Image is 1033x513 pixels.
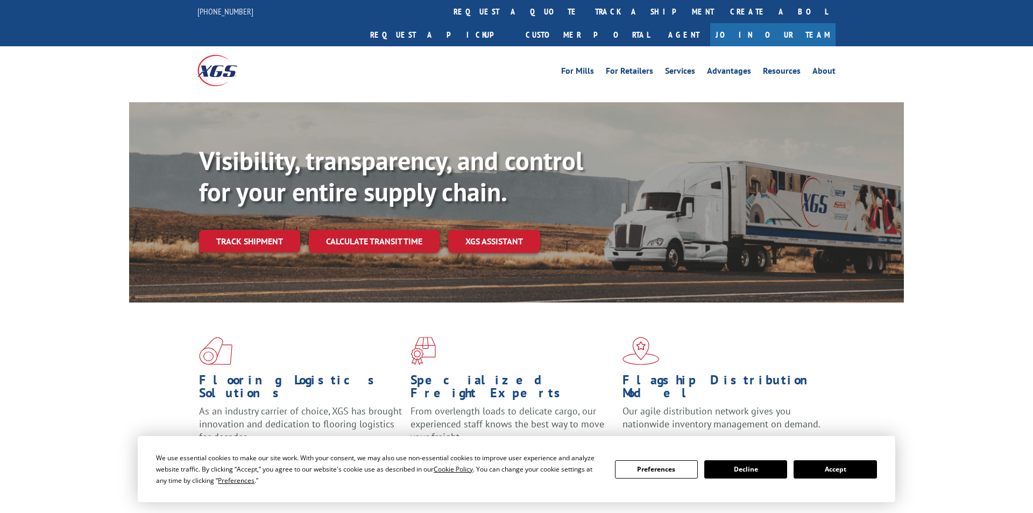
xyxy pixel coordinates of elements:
div: We use essential cookies to make our site work. With your consent, we may also use non-essential ... [156,452,602,486]
a: Services [665,67,695,79]
b: Visibility, transparency, and control for your entire supply chain. [199,144,583,208]
a: Customer Portal [518,23,657,46]
a: Track shipment [199,230,300,252]
div: Cookie Consent Prompt [138,436,895,502]
a: For Retailers [606,67,653,79]
button: Preferences [615,460,698,479]
a: For Mills [561,67,594,79]
a: Agent [657,23,710,46]
img: xgs-icon-flagship-distribution-model-red [622,337,660,365]
a: XGS ASSISTANT [448,230,540,253]
a: [PHONE_NUMBER] [197,6,253,17]
span: Cookie Policy [434,465,473,474]
h1: Specialized Freight Experts [411,374,614,405]
img: xgs-icon-focused-on-flooring-red [411,337,436,365]
a: Request a pickup [362,23,518,46]
h1: Flagship Distribution Model [622,374,826,405]
a: Calculate transit time [309,230,440,253]
a: About [812,67,836,79]
a: Resources [763,67,801,79]
a: Join Our Team [710,23,836,46]
span: Our agile distribution network gives you nationwide inventory management on demand. [622,405,820,430]
button: Decline [704,460,787,479]
span: As an industry carrier of choice, XGS has brought innovation and dedication to flooring logistics... [199,405,402,443]
span: Preferences [218,476,254,485]
img: xgs-icon-total-supply-chain-intelligence-red [199,337,232,365]
button: Accept [794,460,876,479]
a: Advantages [707,67,751,79]
p: From overlength loads to delicate cargo, our experienced staff knows the best way to move your fr... [411,405,614,453]
h1: Flooring Logistics Solutions [199,374,402,405]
